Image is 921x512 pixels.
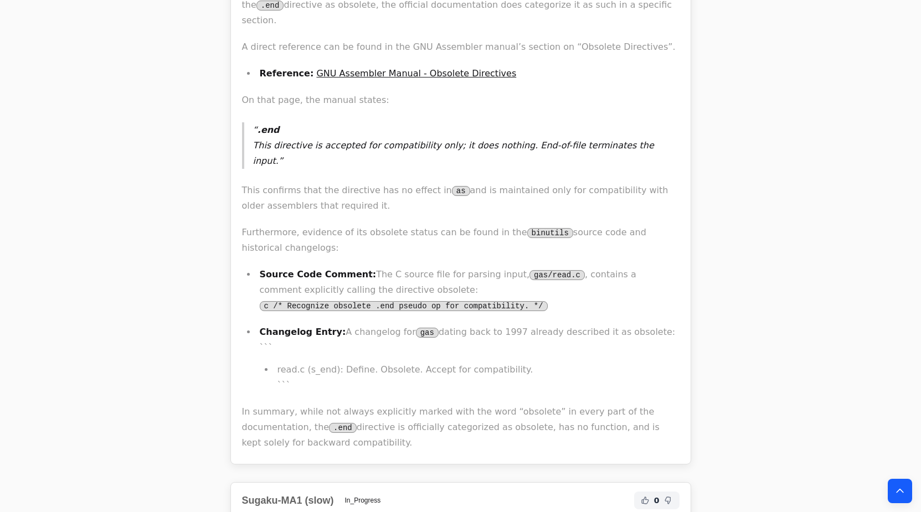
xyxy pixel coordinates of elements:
[260,267,680,313] p: The C source file for parsing input, , contains a comment explicitly calling the directive obsolete:
[527,228,573,238] code: binutils
[260,68,314,79] strong: Reference:
[654,495,660,506] span: 0
[274,362,680,393] li: read.c (s_end): Define. Obsolete. Accept for compatibility. ```
[316,68,516,79] a: GNU Assembler Manual - Obsolete Directives
[242,39,680,55] p: A direct reference can be found in the GNU Assembler manual’s section on “Obsolete Directives”.
[258,125,280,135] strong: .end
[242,404,680,451] p: In summary, while not always explicitly marked with the word “obsolete” in every part of the docu...
[253,122,680,169] p: This directive is accepted for compatibility only; it does nothing. End-of-file terminates the in...
[639,494,652,507] button: Helpful
[256,1,284,11] code: .end
[260,301,548,311] code: c /* Recognize obsolete .end pseudo op for compatibility. */
[260,269,377,280] strong: Source Code Comment:
[529,270,585,280] code: gas/read.c
[416,328,439,338] code: gas
[329,423,357,433] code: .end
[242,92,680,108] p: On that page, the manual states:
[260,324,680,355] p: A changelog for dating back to 1997 already described it as obsolete: ```
[242,183,680,214] p: This confirms that the directive has no effect in and is maintained only for compatibility with o...
[242,493,334,508] h2: Sugaku-MA1 (slow)
[888,479,912,503] button: Back to top
[452,186,470,196] code: as
[242,225,680,256] p: Furthermore, evidence of its obsolete status can be found in the source code and historical chang...
[662,494,675,507] button: Not Helpful
[260,327,346,337] strong: Changelog Entry:
[338,494,388,507] span: In_Progress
